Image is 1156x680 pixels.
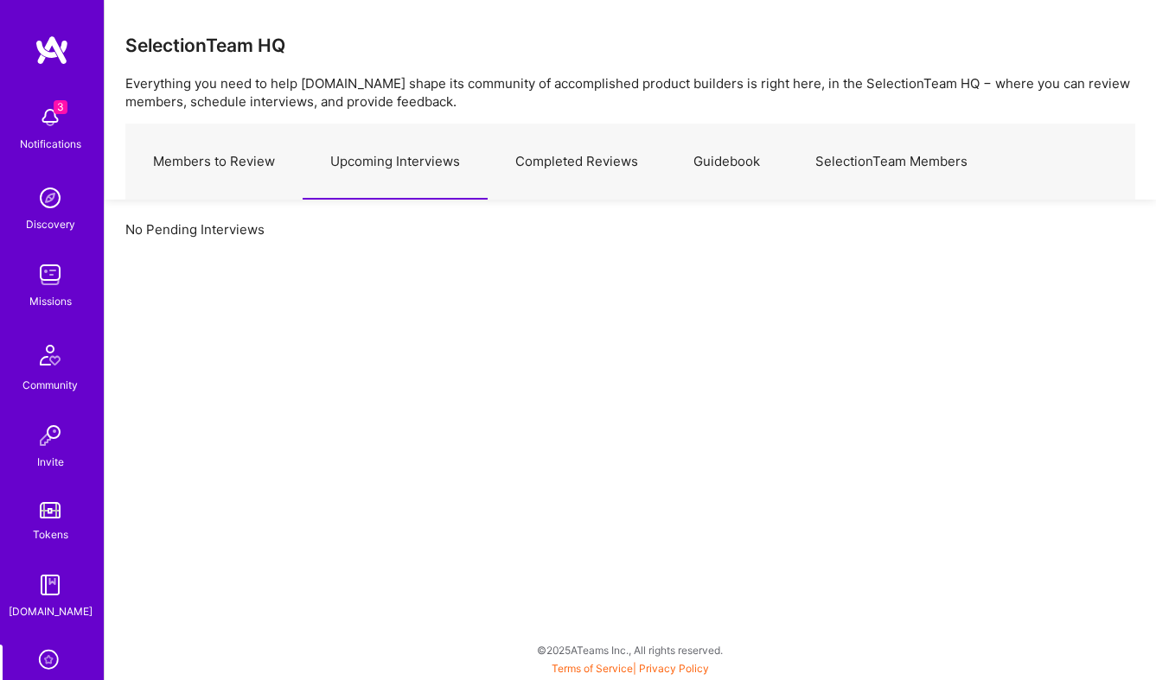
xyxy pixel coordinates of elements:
a: Privacy Policy [639,662,709,675]
img: Invite [33,418,67,453]
div: [DOMAIN_NAME] [9,602,93,620]
div: No Pending Interviews [105,200,1156,280]
div: © 2025 ATeams Inc., All rights reserved. [104,628,1156,671]
img: tokens [40,502,61,518]
span: 3 [54,100,67,114]
a: SelectionTeam Members [788,124,995,200]
a: Completed Reviews [488,124,666,200]
img: guide book [33,568,67,602]
img: Community [29,334,71,376]
div: Invite [37,453,64,471]
a: Terms of Service [552,662,633,675]
img: bell [33,100,67,135]
a: Guidebook [666,124,788,200]
p: Everything you need to help [DOMAIN_NAME] shape its community of accomplished product builders is... [125,74,1135,111]
div: Community [22,376,78,394]
h3: SelectionTeam HQ [125,35,285,56]
a: Upcoming Interviews [303,124,488,200]
div: Notifications [20,135,81,153]
span: | [552,662,709,675]
i: icon SelectionTeam [34,645,67,677]
img: teamwork [33,257,67,292]
img: logo [35,35,69,66]
div: Tokens [33,525,68,543]
img: discovery [33,181,67,215]
div: Missions [29,292,72,310]
div: Discovery [26,215,75,233]
a: Members to Review [125,124,303,200]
